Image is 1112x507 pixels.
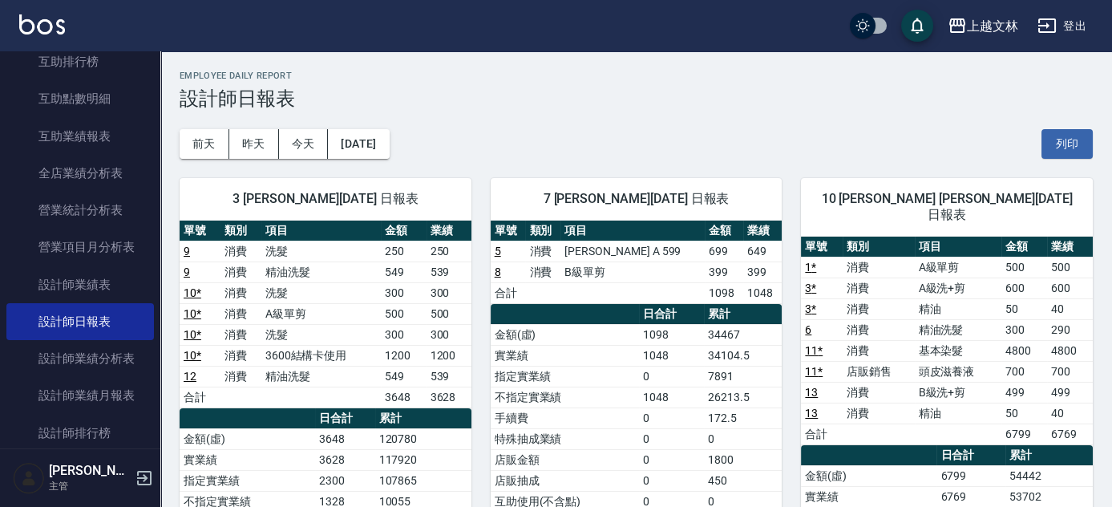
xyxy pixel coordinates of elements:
[1001,340,1047,361] td: 4800
[315,428,375,449] td: 3648
[6,377,154,414] a: 設計師業績月報表
[261,262,382,282] td: 精油洗髮
[1001,257,1047,278] td: 500
[704,366,782,387] td: 7891
[6,229,154,266] a: 營業項目月分析表
[220,366,261,387] td: 消費
[743,282,782,303] td: 1048
[704,345,782,366] td: 34104.5
[743,262,782,282] td: 399
[13,462,45,494] img: Person
[705,221,743,241] th: 金額
[915,361,1002,382] td: 頭皮滋養液
[843,237,915,258] th: 類別
[967,16,1018,36] div: 上越文林
[801,486,936,507] td: 實業績
[180,87,1093,110] h3: 設計師日報表
[1047,382,1093,403] td: 499
[805,407,818,420] a: 13
[639,345,705,366] td: 1048
[915,298,1002,319] td: 精油
[1005,465,1093,486] td: 54442
[180,449,315,470] td: 實業績
[805,386,818,399] a: 13
[915,257,1002,278] td: A級單剪
[901,10,933,42] button: save
[1001,361,1047,382] td: 700
[220,282,261,303] td: 消費
[525,241,560,262] td: 消費
[427,241,471,262] td: 250
[491,324,639,345] td: 金額(虛)
[261,324,382,345] td: 洗髮
[427,387,471,408] td: 3628
[843,361,915,382] td: 店販銷售
[180,71,1093,81] h2: Employee Daily Report
[220,345,261,366] td: 消費
[375,408,471,429] th: 累計
[6,303,154,340] a: 設計師日報表
[491,408,639,428] td: 手續費
[315,470,375,491] td: 2300
[427,345,471,366] td: 1200
[427,366,471,387] td: 539
[639,387,705,408] td: 1048
[843,298,915,319] td: 消費
[560,221,704,241] th: 項目
[1001,403,1047,424] td: 50
[525,262,560,282] td: 消費
[843,278,915,298] td: 消費
[704,387,782,408] td: 26213.5
[1005,445,1093,466] th: 累計
[375,428,471,449] td: 120780
[184,266,190,278] a: 9
[743,241,782,262] td: 649
[1047,340,1093,361] td: 4800
[843,257,915,278] td: 消費
[495,245,501,258] a: 5
[180,129,229,159] button: 前天
[49,463,131,479] h5: [PERSON_NAME]
[1047,319,1093,340] td: 290
[510,191,763,207] span: 7 [PERSON_NAME][DATE] 日報表
[184,245,190,258] a: 9
[915,403,1002,424] td: 精油
[843,382,915,403] td: 消費
[1047,424,1093,444] td: 6769
[6,415,154,452] a: 設計師排行榜
[6,155,154,192] a: 全店業績分析表
[1001,424,1047,444] td: 6799
[936,465,1005,486] td: 6799
[704,449,782,470] td: 1800
[1005,486,1093,507] td: 53702
[1001,278,1047,298] td: 600
[801,237,1093,445] table: a dense table
[49,479,131,493] p: 主管
[220,303,261,324] td: 消費
[184,370,196,383] a: 12
[427,221,471,241] th: 業績
[1001,382,1047,403] td: 499
[639,470,705,491] td: 0
[704,428,782,449] td: 0
[6,266,154,303] a: 設計師業績表
[1001,298,1047,319] td: 50
[279,129,329,159] button: 今天
[801,424,843,444] td: 合計
[639,324,705,345] td: 1098
[525,221,560,241] th: 類別
[1047,403,1093,424] td: 40
[705,262,743,282] td: 399
[1047,237,1093,258] th: 業績
[427,262,471,282] td: 539
[375,449,471,470] td: 117920
[381,303,426,324] td: 500
[639,449,705,470] td: 0
[801,237,843,258] th: 單號
[6,340,154,377] a: 設計師業績分析表
[915,237,1002,258] th: 項目
[180,387,220,408] td: 合計
[915,278,1002,298] td: A級洗+剪
[639,304,705,325] th: 日合計
[180,221,220,241] th: 單號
